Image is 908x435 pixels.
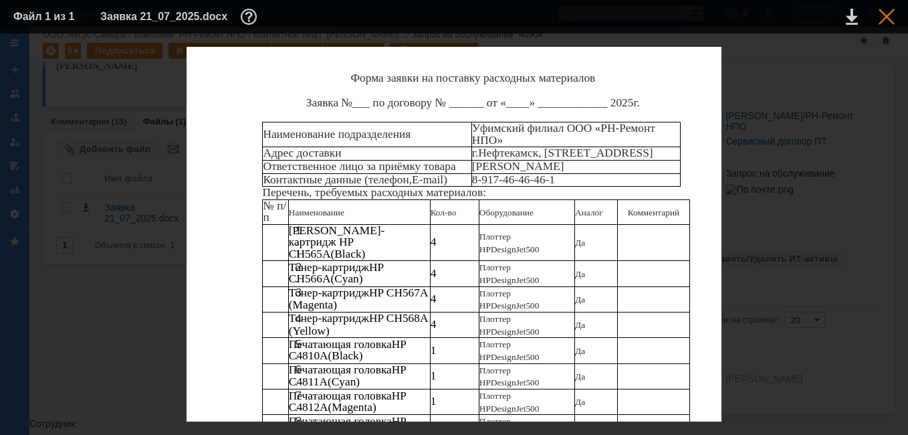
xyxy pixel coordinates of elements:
span: DesignJet [491,327,526,337]
div: Дополнительная информация о файле (F11) [241,9,261,25]
span: Кол-во [431,207,457,217]
span: Уфимский филиал ООО «РН-Ремонт НПО» [472,122,655,146]
span: Плоттер [479,314,511,324]
span: Тонер-картридж [289,312,369,325]
span: картридж [289,236,336,248]
span: Плоттер [479,416,511,426]
span: 2. [295,260,302,285]
span: HP [479,377,491,387]
span: Заявка №___ по договору № ______ от «____» ____________ 202 [306,96,628,109]
span: (Yellow) [289,325,330,337]
span: DesignJet [491,377,526,387]
span: ( [328,349,332,362]
span: DesignJet [491,352,526,362]
span: 6. [295,363,302,387]
span: Magenta [332,401,372,414]
span: ( [328,375,332,388]
span: 4810 [296,349,320,362]
span: HP [479,404,491,414]
span: 5 [628,96,634,109]
span: Плоттер [479,232,511,242]
span: E [412,173,419,186]
span: 500 [526,300,539,311]
span: - [419,173,423,186]
span: 500 [526,244,539,254]
span: Ответственное лицо за приёмку товара [263,160,455,173]
span: 500 [526,377,539,387]
span: C [289,349,297,362]
span: Плоттер [479,339,511,349]
span: 500 [526,275,539,285]
span: 4 [431,318,437,331]
span: HP [479,352,491,362]
span: Cyan [332,375,356,388]
span: 4812 [296,401,320,414]
span: г. [633,96,640,109]
span: DesignJet [491,244,526,254]
span: ( [328,401,332,414]
span: Да [575,371,585,381]
span: 4 [431,267,437,280]
span: Печатающая головка [289,389,392,402]
span: 4 [431,292,437,305]
span: 1 [431,369,437,382]
span: Печатающая головка [289,415,392,428]
span: , [STREET_ADDRESS] [538,147,653,159]
span: 500 [526,327,539,337]
span: [PERSON_NAME] [472,160,564,173]
span: HP CH566A [289,261,384,285]
span: (Black) [330,248,365,260]
span: Да [575,238,585,248]
span: Комментарий [628,207,679,217]
span: DesignJet [491,404,526,414]
span: Плоттер [479,288,511,298]
span: 5. [295,337,302,362]
span: 8-917-46-46-46-1 [472,173,555,186]
div: Закрыть окно (Esc) [879,9,895,25]
span: Да [575,269,585,279]
span: HP CH565A [289,236,354,260]
span: 1 [431,421,437,434]
span: 7. [295,389,302,414]
span: Да [575,397,585,407]
span: Печатающая головка [289,363,392,376]
span: HP [392,338,407,351]
span: Оборудование [479,207,534,217]
span: HP CH568A [369,312,428,325]
span: Контактные данные (телефон, [263,173,412,186]
span: Наименование [289,207,344,217]
span: № п/п [263,199,286,224]
span: A [319,375,328,388]
span: HP [392,415,407,428]
span: Да [575,294,585,304]
span: Перечень, требуемых расходных материалов: [262,186,486,199]
span: (Magenta) [289,298,337,311]
span: ) [443,173,447,186]
span: HP CH567A [369,286,428,299]
span: 1 [431,344,437,357]
span: ) [359,349,363,362]
span: mail [423,173,443,186]
span: (Cyan) [330,272,362,285]
span: Да [575,320,585,330]
span: DesignJet [491,300,526,311]
div: Скачать файл [846,9,858,25]
span: C [289,401,297,414]
span: Печатающая головка [289,338,392,351]
span: 4 [431,236,437,248]
div: Заявка 21_07_2025.docx [100,9,261,25]
span: г.Нефтекамск [472,147,538,159]
span: 1. [295,224,302,248]
span: Плоттер [479,262,511,272]
span: Наименование подразделения [263,128,411,141]
span: HP [479,244,491,254]
span: 500 [526,352,539,362]
span: ) [372,401,376,414]
span: Аналог [575,207,603,217]
span: A [320,401,328,414]
span: - [381,224,385,237]
span: 4811 [296,375,319,388]
span: Форма заявки на поставку расходных материалов [350,72,595,84]
span: 1 [431,395,437,408]
span: HP [479,275,491,285]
